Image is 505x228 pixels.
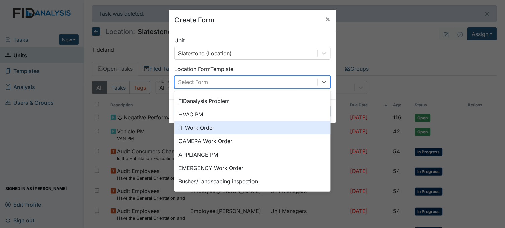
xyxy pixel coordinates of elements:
span: × [325,14,331,24]
div: Slatestone (Location) [178,49,232,57]
div: HVAC PM [174,108,331,121]
div: EMERGENCY Work Order [174,161,331,175]
label: Unit [174,36,185,44]
div: FIDanalysis Problem [174,94,331,108]
button: Close [320,10,336,28]
div: Select Form [178,78,208,86]
div: IT Work Order [174,121,331,134]
h5: Create Form [174,15,214,25]
div: APPLIANCE PM [174,148,331,161]
div: Bushes/Landscaping inspection [174,175,331,188]
div: CAMERA Work Order [174,134,331,148]
label: Location Form Template [174,65,233,73]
